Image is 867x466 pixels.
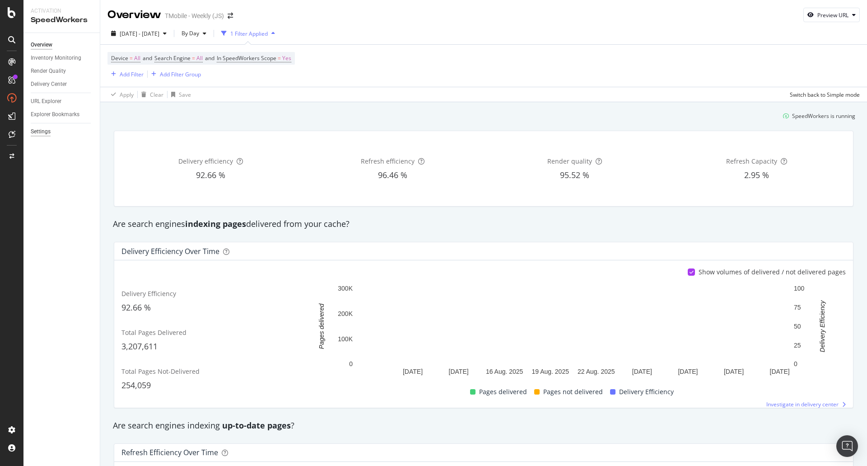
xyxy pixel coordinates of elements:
div: SpeedWorkers is running [792,112,855,120]
span: Refresh Capacity [726,157,777,165]
button: Save [168,87,191,102]
span: 96.46 % [378,169,407,180]
span: Search Engine [154,54,191,62]
div: URL Explorer [31,97,61,106]
text: 0 [794,361,797,368]
span: Refresh efficiency [361,157,415,165]
text: [DATE] [403,368,423,375]
span: By Day [178,29,199,37]
div: Render Quality [31,66,66,76]
div: Are search engines indexing ? [108,420,859,432]
span: 2.95 % [744,169,769,180]
a: Explorer Bookmarks [31,110,93,119]
span: 92.66 % [196,169,225,180]
a: Inventory Monitoring [31,53,93,63]
span: Pages not delivered [543,386,603,397]
text: Pages delivered [318,303,325,349]
text: 16 Aug. 2025 [486,368,523,375]
span: and [143,54,152,62]
div: SpeedWorkers [31,15,93,25]
text: Delivery Efficiency [819,300,826,352]
button: By Day [178,26,210,41]
text: 19 Aug. 2025 [531,368,569,375]
button: Preview URL [803,8,860,22]
text: 200K [338,310,353,317]
span: Delivery Efficiency [619,386,674,397]
button: [DATE] - [DATE] [107,26,170,41]
span: 95.52 % [560,169,589,180]
div: Overview [31,40,52,50]
text: 75 [794,304,801,311]
div: Switch back to Simple mode [790,91,860,99]
span: = [192,54,195,62]
div: TMobile - Weekly (JS) [165,11,224,20]
button: Clear [138,87,163,102]
strong: indexing pages [185,218,246,229]
div: Activation [31,7,93,15]
div: Add Filter [120,71,144,78]
div: Apply [120,91,134,99]
span: Delivery efficiency [178,157,233,165]
div: 1 Filter Applied [230,30,268,38]
div: Clear [150,91,163,99]
svg: A chart. [305,284,841,379]
a: Delivery Center [31,80,93,89]
a: Overview [31,40,93,50]
span: Device [111,54,128,62]
span: Delivery Efficiency [121,289,176,298]
span: = [278,54,281,62]
div: Preview URL [817,11,848,19]
span: [DATE] - [DATE] [120,30,159,38]
a: Investigate in delivery center [766,400,846,408]
text: [DATE] [770,368,790,375]
button: Apply [107,87,134,102]
button: Add Filter [107,69,144,80]
div: Add Filter Group [160,71,201,78]
div: Delivery Center [31,80,67,89]
span: All [134,52,140,65]
text: 50 [794,323,801,330]
span: Total Pages Delivered [121,328,186,337]
span: Investigate in delivery center [766,400,839,408]
span: Render quality [547,157,592,165]
text: [DATE] [678,368,698,375]
a: Settings [31,127,93,137]
text: [DATE] [724,368,744,375]
text: 300K [338,285,353,292]
text: 0 [349,361,353,368]
text: 22 Aug. 2025 [578,368,615,375]
span: Pages delivered [479,386,527,397]
div: Delivery Efficiency over time [121,247,219,256]
span: 254,059 [121,380,151,391]
text: 100 [794,285,805,292]
div: Open Intercom Messenger [836,435,858,457]
div: Refresh Efficiency over time [121,448,218,457]
div: Settings [31,127,51,137]
a: URL Explorer [31,97,93,106]
div: Are search engines delivered from your cache? [108,218,859,230]
div: Overview [107,7,161,23]
button: Add Filter Group [148,69,201,80]
div: Save [179,91,191,99]
text: [DATE] [632,368,652,375]
text: 25 [794,342,801,349]
span: Yes [282,52,291,65]
div: Explorer Bookmarks [31,110,79,119]
span: 3,207,611 [121,341,158,352]
span: In SpeedWorkers Scope [217,54,276,62]
text: 100K [338,335,353,343]
span: and [205,54,214,62]
div: Inventory Monitoring [31,53,81,63]
strong: up-to-date pages [222,420,291,431]
div: arrow-right-arrow-left [228,13,233,19]
button: Switch back to Simple mode [786,87,860,102]
span: All [196,52,203,65]
span: = [130,54,133,62]
button: 1 Filter Applied [218,26,279,41]
a: Render Quality [31,66,93,76]
div: Show volumes of delivered / not delivered pages [699,268,846,277]
span: 92.66 % [121,302,151,313]
text: [DATE] [449,368,469,375]
span: Total Pages Not-Delivered [121,367,200,376]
